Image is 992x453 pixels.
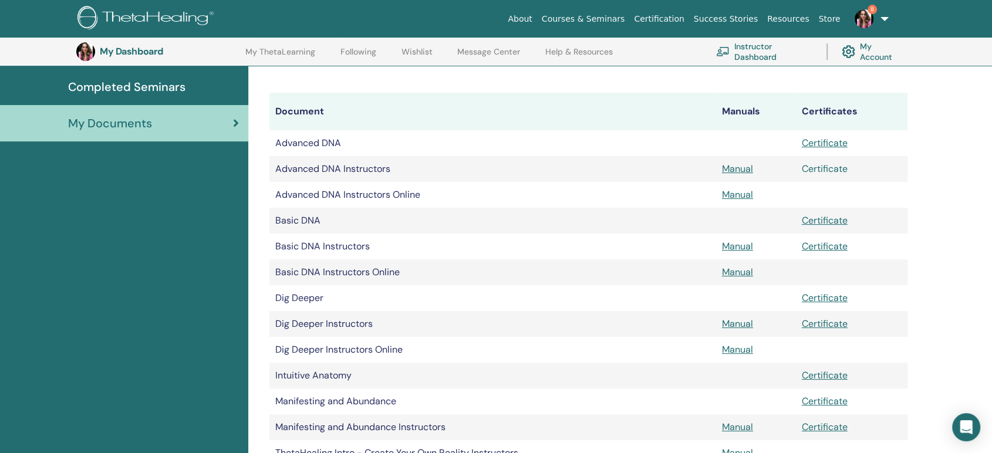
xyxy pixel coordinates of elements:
td: Dig Deeper Instructors [269,311,716,337]
th: Certificates [796,93,907,130]
a: Resources [762,8,814,30]
a: Certificate [802,163,848,175]
a: Instructor Dashboard [716,39,812,65]
td: Advanced DNA Instructors Online [269,182,716,208]
a: Store [814,8,845,30]
a: Following [340,47,376,66]
span: 8 [868,5,877,14]
a: Manual [722,188,753,201]
a: Manual [722,317,753,330]
a: Manual [722,163,753,175]
a: Message Center [457,47,520,66]
td: Basic DNA [269,208,716,234]
div: Open Intercom Messenger [952,413,980,441]
a: Manual [722,421,753,433]
td: Dig Deeper [269,285,716,311]
img: cog.svg [842,42,855,62]
a: Certificate [802,421,848,433]
td: Basic DNA Instructors [269,234,716,259]
a: Courses & Seminars [537,8,630,30]
td: Advanced DNA [269,130,716,156]
a: Certificate [802,240,848,252]
td: Manifesting and Abundance Instructors [269,414,716,440]
td: Advanced DNA Instructors [269,156,716,182]
img: default.jpg [855,9,873,28]
a: Certificate [802,317,848,330]
td: Basic DNA Instructors Online [269,259,716,285]
a: My ThetaLearning [245,47,315,66]
th: Document [269,93,716,130]
img: logo.png [77,6,218,32]
a: Manual [722,343,753,356]
td: Intuitive Anatomy [269,363,716,388]
a: My Account [842,39,904,65]
a: Wishlist [401,47,433,66]
td: Dig Deeper Instructors Online [269,337,716,363]
a: Success Stories [689,8,762,30]
a: Certification [629,8,689,30]
a: Certificate [802,137,848,149]
img: default.jpg [76,42,95,61]
h3: My Dashboard [100,46,217,57]
td: Manifesting and Abundance [269,388,716,414]
span: My Documents [68,114,152,132]
a: Manual [722,240,753,252]
a: Certificate [802,214,848,226]
img: chalkboard-teacher.svg [716,46,730,56]
a: Certificate [802,369,848,381]
a: About [503,8,537,30]
a: Manual [722,266,753,278]
a: Certificate [802,395,848,407]
a: Certificate [802,292,848,304]
span: Completed Seminars [68,78,185,96]
th: Manuals [716,93,796,130]
a: Help & Resources [545,47,613,66]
